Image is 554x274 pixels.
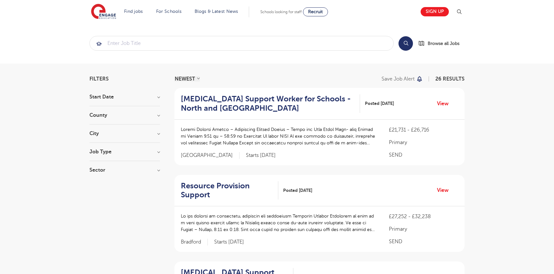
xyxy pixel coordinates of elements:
h3: County [89,113,160,118]
h3: Job Type [89,149,160,154]
a: [MEDICAL_DATA] Support Worker for Schools - North and [GEOGRAPHIC_DATA] [181,94,360,113]
p: Starts [DATE] [246,152,276,159]
p: Starts [DATE] [214,239,244,245]
input: Submit [90,36,393,50]
a: View [437,99,453,108]
button: Save job alert [382,76,423,81]
img: Engage Education [91,4,116,20]
a: Browse all Jobs [418,40,465,47]
p: SEND [389,238,458,245]
p: £21,731 - £26,716 [389,126,458,134]
a: For Schools [156,9,181,14]
p: SEND [389,151,458,159]
span: Posted [DATE] [365,100,394,107]
a: Find jobs [124,9,143,14]
span: Bradford [181,239,208,245]
a: Sign up [421,7,449,16]
span: 26 RESULTS [435,76,465,82]
span: [GEOGRAPHIC_DATA] [181,152,239,159]
p: Primary [389,139,458,146]
h3: Sector [89,167,160,173]
h3: City [89,131,160,136]
a: Resource Provision Support [181,181,278,200]
span: Filters [89,76,109,81]
h2: [MEDICAL_DATA] Support Worker for Schools - North and [GEOGRAPHIC_DATA] [181,94,355,113]
p: Save job alert [382,76,415,81]
p: £27,252 - £32,238 [389,213,458,220]
a: Blogs & Latest News [195,9,238,14]
button: Search [399,36,413,51]
div: Submit [89,36,394,51]
p: Loremi Dolorsi Ametco – Adipiscing Elitsed Doeius – Tempo inc Utla Etdol Magn- aliq Enimad mi Ven... [181,126,376,146]
span: Posted [DATE] [283,187,312,194]
span: Recruit [308,9,323,14]
a: View [437,186,453,194]
span: Schools looking for staff [260,10,302,14]
a: Recruit [303,7,328,16]
h3: Start Date [89,94,160,99]
span: Browse all Jobs [428,40,459,47]
h2: Resource Provision Support [181,181,273,200]
p: Primary [389,225,458,233]
p: Lo ips dolorsi am consectetu, adipiscin eli seddoeiusm Temporin Utlabor Etdolorem al enim ad m ve... [181,213,376,233]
